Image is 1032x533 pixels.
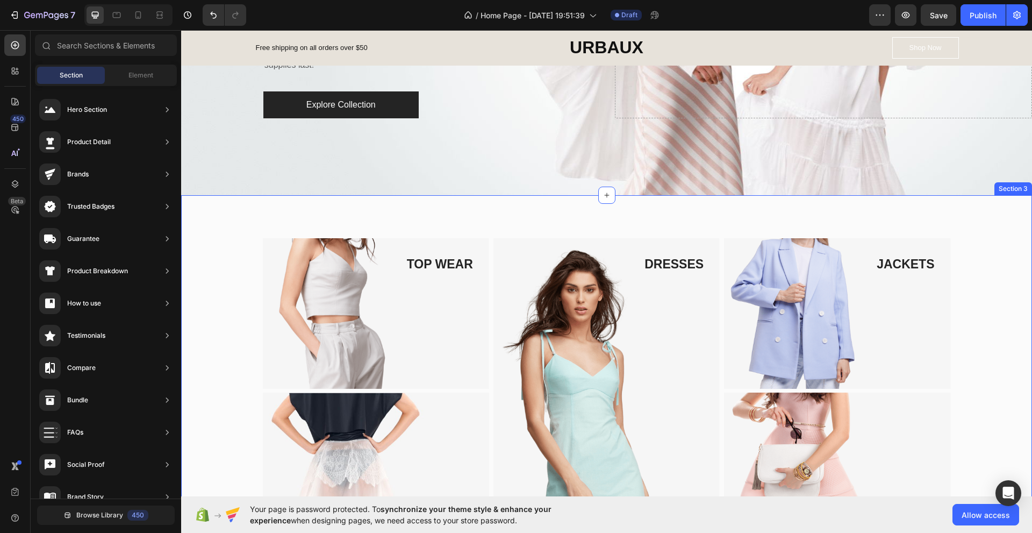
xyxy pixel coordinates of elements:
span: Your page is password protected. To when designing pages, we need access to your store password. [250,503,593,526]
a: Image Title [543,208,769,359]
div: Bundle [67,395,88,406]
a: Image Title [82,208,308,359]
div: Social Proof [67,459,105,470]
div: Compare [67,363,96,373]
div: Open Intercom Messenger [995,480,1021,506]
div: Product Detail [67,137,111,147]
span: Save [930,11,948,20]
a: Image Title [312,208,539,513]
button: Allow access [952,504,1019,525]
div: Publish [970,10,997,21]
div: FAQs [67,427,83,438]
span: Browse Library [76,510,123,520]
span: Section [60,70,83,80]
div: Brand Story [67,492,104,502]
button: Save [921,4,956,26]
a: Image Title [82,363,308,514]
div: Trusted Badges [67,201,114,212]
div: Guarantee [67,233,99,244]
div: Brands [67,169,89,180]
div: Testimonials [67,330,105,341]
div: 450 [127,510,148,521]
button: Publish [961,4,1006,26]
div: Undo/Redo [203,4,246,26]
span: Draft [621,10,637,20]
img: Alt Image [82,363,308,514]
p: JACKETS [696,226,753,243]
div: Beta [8,197,26,205]
a: Image Title [543,363,769,513]
img: Alt Image [312,208,539,513]
div: Product Breakdown [67,266,128,276]
div: 450 [10,115,26,123]
iframe: Design area [181,30,1032,496]
img: Alt Image [543,208,769,359]
button: Browse Library450 [37,506,175,525]
span: Allow access [962,509,1010,521]
span: / [476,10,478,21]
p: 7 [70,9,75,22]
span: Home Page - [DATE] 19:51:39 [481,10,585,21]
button: 7 [4,4,80,26]
span: Element [128,70,153,80]
input: Search Sections & Elements [35,34,177,56]
p: DRESSES [463,226,522,243]
div: Section 3 [815,154,849,164]
p: TOP WEAR [226,226,292,243]
div: How to use [67,298,101,309]
img: Alt Image [82,208,308,359]
img: Alt Image [543,363,769,513]
div: Hero Section [67,104,107,115]
span: synchronize your theme style & enhance your experience [250,504,551,525]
